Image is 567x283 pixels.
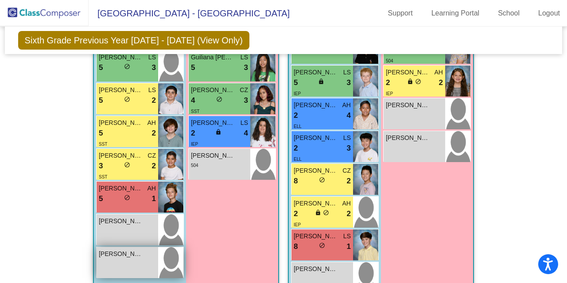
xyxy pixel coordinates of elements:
span: 2 [347,175,351,187]
span: CZ [342,166,351,175]
a: Learning Portal [424,6,487,20]
span: [PERSON_NAME] [191,85,235,95]
span: do_not_disturb_alt [319,242,325,248]
span: LS [343,232,351,241]
span: 3 [99,160,103,172]
span: [PERSON_NAME] [386,68,430,77]
span: ELL [294,124,302,129]
span: do_not_disturb_alt [415,78,421,85]
span: SST [99,142,107,147]
span: AH [148,184,156,193]
span: do_not_disturb_alt [323,209,329,216]
a: Logout [531,6,567,20]
span: 5 [99,95,103,106]
span: AH [342,101,351,110]
span: [PERSON_NAME] [294,68,338,77]
span: 8 [294,175,298,187]
span: AH [342,199,351,208]
span: SST [191,109,199,114]
span: [PERSON_NAME] [99,151,143,160]
span: SST [99,174,107,179]
span: LS [148,53,156,62]
span: IEP [386,91,393,96]
span: [PERSON_NAME] [99,85,143,95]
span: 1 [152,193,156,205]
span: AH [148,118,156,128]
span: 3 [152,62,156,74]
span: Sixth Grade Previous Year [DATE] - [DATE] (View Only) [18,31,249,50]
span: 5 [294,77,298,89]
span: [PERSON_NAME] [294,166,338,175]
span: [PERSON_NAME] [386,133,430,143]
span: do_not_disturb_alt [124,194,130,201]
span: 4 [347,110,351,121]
span: do_not_disturb_alt [319,177,325,183]
span: do_not_disturb_alt [124,162,130,168]
span: [PERSON_NAME] [99,118,143,128]
span: IEP [294,91,301,96]
span: [PERSON_NAME] [294,133,338,143]
span: ELL [294,157,302,162]
span: [PERSON_NAME] [294,199,338,208]
span: [PERSON_NAME] [294,101,338,110]
span: [PERSON_NAME] [386,101,430,110]
span: do_not_disturb_alt [216,96,222,102]
span: AH [435,68,443,77]
span: 2 [152,128,156,139]
span: 504 [386,58,393,63]
span: [PERSON_NAME] [191,118,235,128]
span: LS [241,118,248,128]
span: LS [343,68,351,77]
a: Support [381,6,420,20]
span: [PERSON_NAME] [99,184,143,193]
span: [GEOGRAPHIC_DATA] - [GEOGRAPHIC_DATA] [89,6,290,20]
span: lock [215,129,221,135]
span: 5 [99,193,103,205]
span: 4 [244,128,248,139]
span: IEP [191,142,198,147]
span: [PERSON_NAME] [191,151,235,160]
span: do_not_disturb_alt [124,63,130,70]
span: 5 [191,62,195,74]
span: 3 [244,62,248,74]
span: LS [148,85,156,95]
span: [PERSON_NAME] [99,217,143,226]
span: 2 [294,143,298,154]
span: LS [343,133,351,143]
span: lock [318,78,324,85]
span: [PERSON_NAME] [99,249,143,259]
span: do_not_disturb_alt [124,96,130,102]
span: 2 [294,208,298,220]
span: 2 [386,77,390,89]
span: LS [241,53,248,62]
span: 2 [191,128,195,139]
span: 5 [99,62,103,74]
span: 3 [347,77,351,89]
span: 504 [191,163,198,168]
a: School [491,6,527,20]
span: 2 [152,95,156,106]
span: lock [315,209,321,216]
span: CZ [240,85,248,95]
span: 1 [347,241,351,252]
span: 2 [347,208,351,220]
span: 2 [439,77,443,89]
span: IEP [294,222,301,227]
span: lock [407,78,413,85]
span: 2 [294,110,298,121]
span: 4 [191,95,195,106]
span: 2 [152,160,156,172]
span: [PERSON_NAME] [294,264,338,274]
span: [PERSON_NAME] [99,53,143,62]
span: 8 [294,241,298,252]
span: Guiliana [PERSON_NAME] [191,53,235,62]
span: 5 [99,128,103,139]
span: CZ [148,151,156,160]
span: [PERSON_NAME] [294,232,338,241]
span: 3 [347,143,351,154]
span: 3 [244,95,248,106]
